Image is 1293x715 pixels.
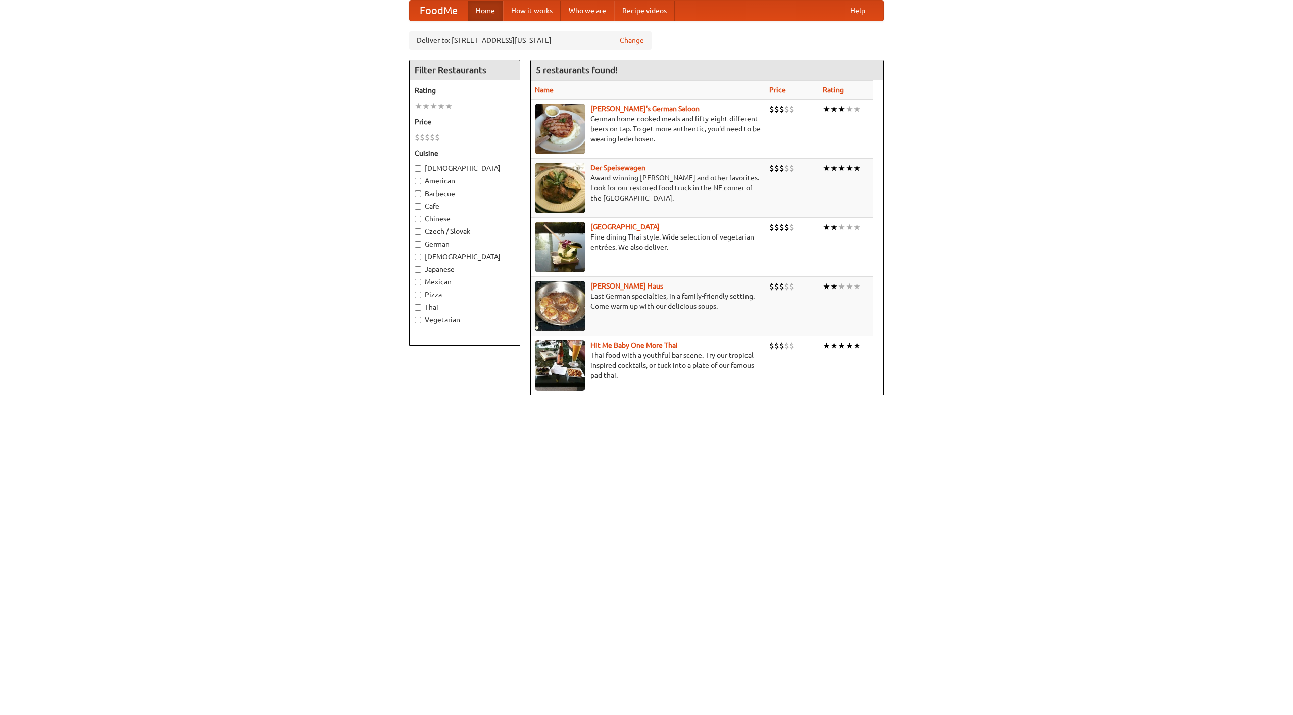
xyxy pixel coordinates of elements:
label: Cafe [415,201,515,211]
li: $ [769,222,774,233]
li: $ [769,163,774,174]
a: [PERSON_NAME]'s German Saloon [590,105,700,113]
li: ★ [445,101,453,112]
li: $ [789,222,794,233]
li: $ [789,340,794,351]
li: ★ [437,101,445,112]
h5: Cuisine [415,148,515,158]
input: [DEMOGRAPHIC_DATA] [415,165,421,172]
li: $ [789,163,794,174]
li: ★ [846,104,853,115]
li: $ [774,222,779,233]
li: $ [784,340,789,351]
label: Vegetarian [415,315,515,325]
li: $ [779,340,784,351]
li: ★ [830,340,838,351]
li: ★ [430,101,437,112]
li: ★ [853,222,861,233]
li: $ [784,281,789,292]
li: ★ [823,281,830,292]
li: $ [774,163,779,174]
label: Mexican [415,277,515,287]
li: $ [430,132,435,143]
li: $ [789,281,794,292]
li: $ [779,222,784,233]
p: Thai food with a youthful bar scene. Try our tropical inspired cocktails, or tuck into a plate of... [535,350,761,380]
a: How it works [503,1,561,21]
li: ★ [838,222,846,233]
li: $ [784,222,789,233]
li: ★ [853,104,861,115]
li: $ [769,104,774,115]
label: Czech / Slovak [415,226,515,236]
div: Deliver to: [STREET_ADDRESS][US_STATE] [409,31,652,50]
li: $ [769,281,774,292]
a: Change [620,35,644,45]
li: ★ [830,281,838,292]
li: $ [774,104,779,115]
h5: Rating [415,85,515,96]
p: Fine dining Thai-style. Wide selection of vegetarian entrées. We also deliver. [535,232,761,252]
img: kohlhaus.jpg [535,281,585,331]
input: Czech / Slovak [415,228,421,235]
li: ★ [838,163,846,174]
a: [PERSON_NAME] Haus [590,282,663,290]
a: [GEOGRAPHIC_DATA] [590,223,660,231]
li: ★ [823,222,830,233]
li: ★ [853,281,861,292]
a: Home [468,1,503,21]
a: Hit Me Baby One More Thai [590,341,678,349]
input: Pizza [415,292,421,298]
b: Der Speisewagen [590,164,645,172]
input: Vegetarian [415,317,421,323]
li: $ [784,163,789,174]
label: [DEMOGRAPHIC_DATA] [415,163,515,173]
label: Chinese [415,214,515,224]
input: Chinese [415,216,421,222]
img: speisewagen.jpg [535,163,585,213]
input: German [415,241,421,248]
li: ★ [823,163,830,174]
input: Mexican [415,279,421,285]
li: ★ [830,104,838,115]
img: babythai.jpg [535,340,585,391]
li: $ [425,132,430,143]
li: ★ [853,340,861,351]
li: $ [769,340,774,351]
a: Help [842,1,873,21]
label: German [415,239,515,249]
li: $ [779,163,784,174]
li: $ [774,281,779,292]
input: Thai [415,304,421,311]
label: [DEMOGRAPHIC_DATA] [415,252,515,262]
li: $ [420,132,425,143]
p: East German specialties, in a family-friendly setting. Come warm up with our delicious soups. [535,291,761,311]
input: Barbecue [415,190,421,197]
ng-pluralize: 5 restaurants found! [536,65,618,75]
a: Who we are [561,1,614,21]
li: $ [779,104,784,115]
li: ★ [846,340,853,351]
input: American [415,178,421,184]
label: Barbecue [415,188,515,199]
li: ★ [830,163,838,174]
label: American [415,176,515,186]
li: ★ [846,281,853,292]
li: ★ [838,281,846,292]
li: $ [779,281,784,292]
a: FoodMe [410,1,468,21]
li: $ [435,132,440,143]
li: ★ [823,340,830,351]
li: ★ [415,101,422,112]
a: Price [769,86,786,94]
li: $ [784,104,789,115]
li: ★ [838,104,846,115]
input: Japanese [415,266,421,273]
li: ★ [853,163,861,174]
li: $ [415,132,420,143]
label: Pizza [415,290,515,300]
